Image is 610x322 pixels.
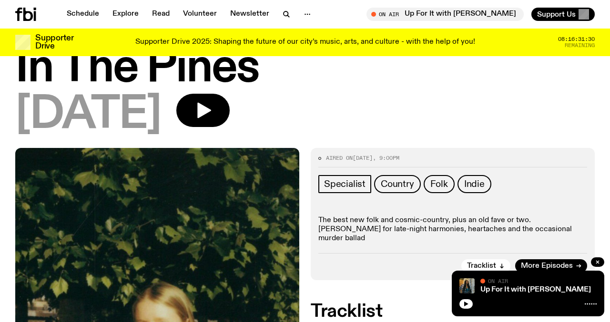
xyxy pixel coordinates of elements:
[35,34,73,50] h3: Supporter Drive
[61,8,105,21] a: Schedule
[107,8,144,21] a: Explore
[521,263,573,270] span: More Episodes
[558,37,595,42] span: 08:16:31:30
[515,259,587,273] a: More Episodes
[224,8,275,21] a: Newsletter
[424,175,455,193] a: Folk
[531,8,595,21] button: Support Us
[318,175,371,193] a: Specialist
[464,179,485,189] span: Indie
[318,216,587,244] p: The best new folk and cosmic-country, plus an old fave or two. [PERSON_NAME] for late-night harmo...
[459,278,475,293] img: Ify - a Brown Skin girl with black braided twists, looking up to the side with her tongue stickin...
[135,38,475,47] p: Supporter Drive 2025: Shaping the future of our city’s music, arts, and culture - with the help o...
[326,154,353,162] span: Aired on
[366,8,524,21] button: On AirUp For It with [PERSON_NAME]
[381,179,414,189] span: Country
[177,8,223,21] a: Volunteer
[146,8,175,21] a: Read
[488,278,508,284] span: On Air
[374,175,421,193] a: Country
[457,175,491,193] a: Indie
[537,10,576,19] span: Support Us
[430,179,448,189] span: Folk
[480,286,591,293] a: Up For It with [PERSON_NAME]
[15,94,161,137] span: [DATE]
[565,43,595,48] span: Remaining
[324,179,366,189] span: Specialist
[353,154,373,162] span: [DATE]
[311,303,595,320] h2: Tracklist
[467,263,496,270] span: Tracklist
[15,47,595,90] h1: In The Pines
[373,154,399,162] span: , 9:00pm
[461,259,510,273] button: Tracklist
